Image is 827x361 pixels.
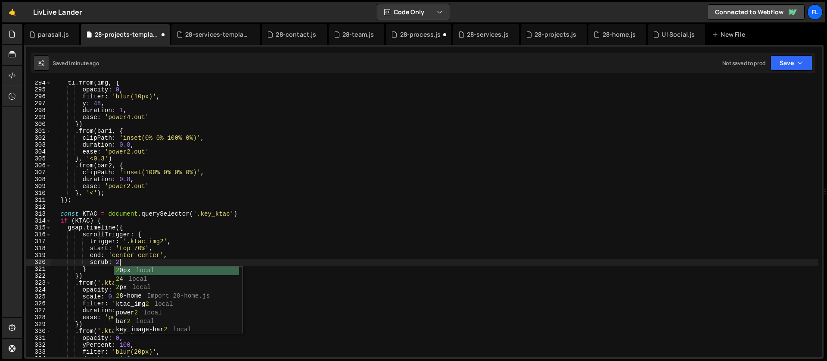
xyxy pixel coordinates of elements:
[26,307,51,314] div: 327
[2,2,23,22] a: 🤙
[708,4,805,20] a: Connected to Webflow
[26,135,51,141] div: 302
[26,169,51,176] div: 307
[26,121,51,128] div: 300
[26,217,51,224] div: 314
[26,210,51,217] div: 313
[26,342,51,348] div: 332
[26,107,51,114] div: 298
[26,93,51,100] div: 296
[26,155,51,162] div: 305
[26,314,51,321] div: 328
[771,55,812,71] button: Save
[26,328,51,335] div: 330
[26,293,51,300] div: 325
[26,148,51,155] div: 304
[26,259,51,266] div: 320
[26,231,51,238] div: 316
[377,4,450,20] button: Code Only
[26,266,51,273] div: 321
[712,30,748,39] div: New File
[26,197,51,204] div: 311
[26,273,51,279] div: 322
[26,245,51,252] div: 318
[26,321,51,328] div: 329
[26,238,51,245] div: 317
[26,162,51,169] div: 306
[400,30,441,39] div: 28-process.js
[68,60,99,67] div: 1 minute ago
[342,30,374,39] div: 28-team.js
[53,60,99,67] div: Saved
[467,30,509,39] div: 28-services.js
[535,30,576,39] div: 28-projects.js
[26,141,51,148] div: 303
[26,128,51,135] div: 301
[26,183,51,190] div: 309
[662,30,695,39] div: UI Social.js
[722,60,765,67] div: Not saved to prod
[26,114,51,121] div: 299
[26,348,51,355] div: 333
[603,30,636,39] div: 28-home.js
[26,100,51,107] div: 297
[26,86,51,93] div: 295
[38,30,69,39] div: parasail.js
[95,30,159,39] div: 28-projects-template.js
[26,335,51,342] div: 331
[26,176,51,183] div: 308
[26,300,51,307] div: 326
[33,7,82,17] div: LivLive Lander
[26,252,51,259] div: 319
[26,224,51,231] div: 315
[276,30,316,39] div: 28-contact.js
[26,79,51,86] div: 294
[26,204,51,210] div: 312
[26,279,51,286] div: 323
[185,30,250,39] div: 28-services-template.js
[26,286,51,293] div: 324
[807,4,823,20] a: Fl
[26,190,51,197] div: 310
